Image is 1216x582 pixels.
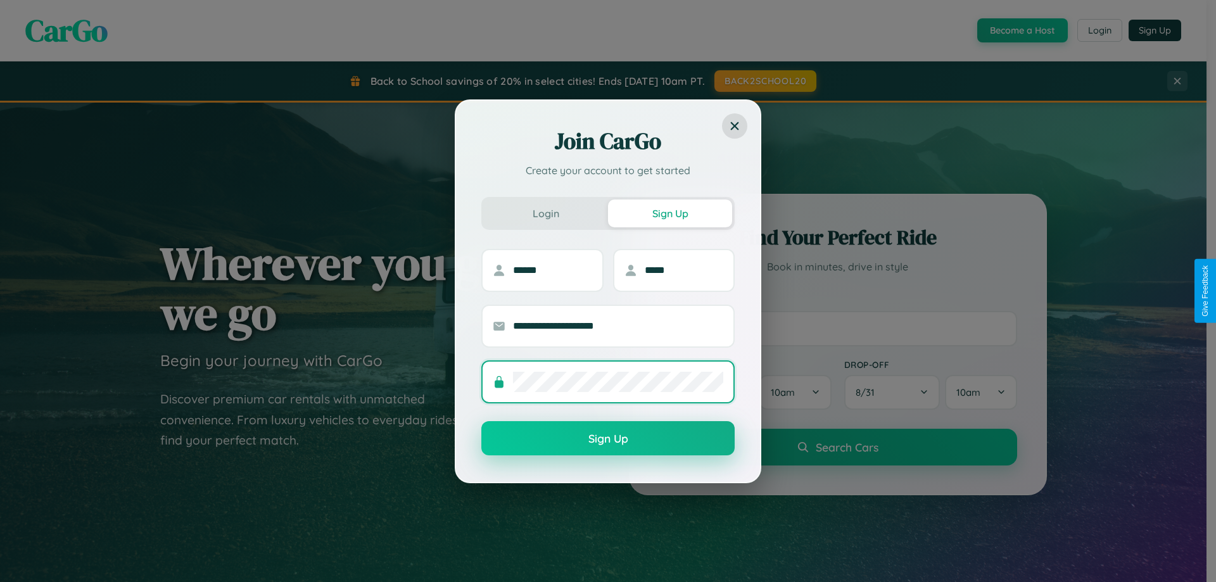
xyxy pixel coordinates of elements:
[484,199,608,227] button: Login
[481,163,735,178] p: Create your account to get started
[481,126,735,156] h2: Join CarGo
[1201,265,1210,317] div: Give Feedback
[481,421,735,455] button: Sign Up
[608,199,732,227] button: Sign Up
